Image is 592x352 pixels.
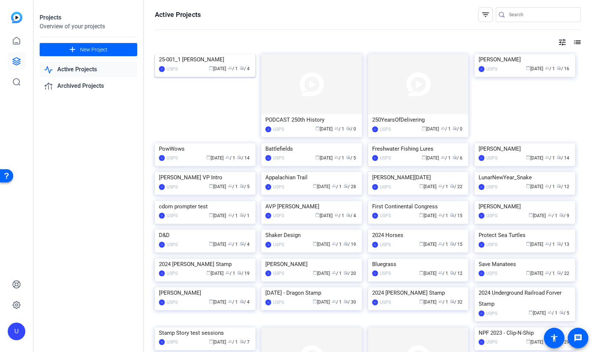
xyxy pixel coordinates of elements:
[209,241,213,246] span: calendar_today
[419,213,436,218] span: [DATE]
[265,230,358,241] div: Shaker Design
[479,242,484,248] div: U
[159,66,165,72] div: U
[526,270,530,275] span: calendar_today
[240,339,244,344] span: radio
[228,66,238,71] span: / 1
[346,155,351,159] span: radio
[479,54,571,65] div: [PERSON_NAME]
[372,270,378,276] div: U
[240,184,250,189] span: / 5
[40,62,137,77] a: Active Projects
[545,184,555,189] span: / 1
[545,184,549,188] span: group
[557,66,561,70] span: radio
[228,213,238,218] span: / 1
[209,66,213,70] span: calendar_today
[332,270,336,275] span: group
[572,38,581,47] mat-icon: list
[265,201,358,212] div: AVP [PERSON_NAME]
[526,242,543,247] span: [DATE]
[265,184,271,190] div: U
[372,172,465,183] div: [PERSON_NAME][DATE]
[273,183,284,191] div: USPS
[548,213,552,217] span: group
[209,299,213,303] span: calendar_today
[550,334,559,342] mat-icon: accessibility
[372,287,465,298] div: 2024 [PERSON_NAME] Stamp
[479,339,484,345] div: U
[265,155,271,161] div: U
[450,213,454,217] span: radio
[450,299,462,305] span: / 32
[80,46,108,54] span: New Project
[228,299,238,305] span: / 1
[450,184,462,189] span: / 22
[332,299,336,303] span: group
[526,241,530,246] span: calendar_today
[419,271,436,276] span: [DATE]
[40,13,137,22] div: Projects
[159,270,165,276] div: U
[265,126,271,132] div: U
[225,271,235,276] span: / 1
[380,299,391,306] div: USPS
[237,155,250,161] span: / 14
[557,184,561,188] span: radio
[240,66,250,71] span: / 4
[315,126,333,132] span: [DATE]
[265,143,358,154] div: Battlefields
[332,184,342,189] span: / 1
[548,310,552,315] span: group
[159,259,251,270] div: 2024 [PERSON_NAME] Stamp
[557,270,561,275] span: radio
[380,270,391,277] div: USPS
[265,287,358,298] div: [DATE] - Dragon Stamp
[209,299,226,305] span: [DATE]
[237,271,250,276] span: / 19
[40,22,137,31] div: Overview of your projects
[557,184,569,189] span: / 12
[419,213,424,217] span: calendar_today
[479,270,484,276] div: U
[479,310,484,316] div: U
[346,126,351,130] span: radio
[334,126,344,132] span: / 1
[167,154,178,162] div: USPS
[344,242,356,247] span: / 19
[559,213,569,218] span: / 9
[479,143,571,154] div: [PERSON_NAME]
[438,213,448,218] span: / 1
[441,155,451,161] span: / 1
[453,126,462,132] span: / 0
[479,155,484,161] div: U
[159,172,251,183] div: [PERSON_NAME] VP Intro
[240,299,244,303] span: radio
[240,213,250,218] span: / 1
[159,299,165,305] div: U
[225,270,230,275] span: group
[240,184,244,188] span: radio
[526,340,543,345] span: [DATE]
[526,155,530,159] span: calendar_today
[159,287,251,298] div: [PERSON_NAME]
[529,213,533,217] span: calendar_today
[159,143,251,154] div: PowWows
[209,213,213,217] span: calendar_today
[548,310,558,316] span: / 1
[545,155,555,161] span: / 1
[450,241,454,246] span: radio
[545,66,555,71] span: / 1
[479,201,571,212] div: [PERSON_NAME]
[545,270,549,275] span: group
[545,241,549,246] span: group
[438,299,443,303] span: group
[557,155,561,159] span: radio
[332,242,342,247] span: / 1
[159,184,165,190] div: U
[240,299,250,305] span: / 4
[240,340,250,345] span: / 7
[438,184,448,189] span: / 1
[372,201,465,212] div: First Continental Congress
[313,299,330,305] span: [DATE]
